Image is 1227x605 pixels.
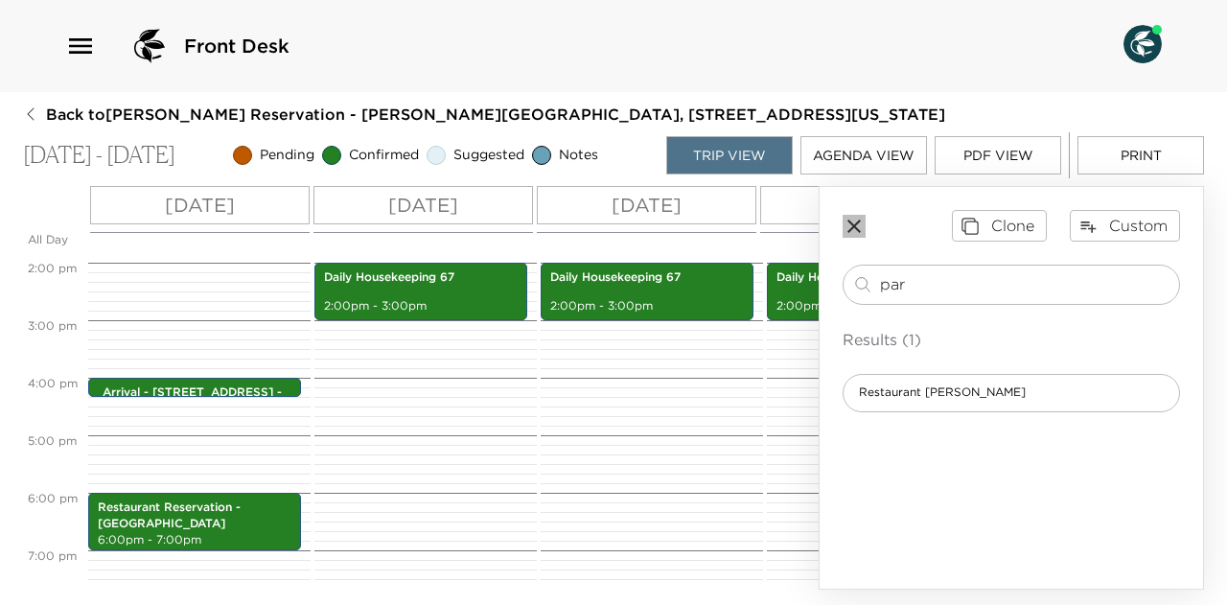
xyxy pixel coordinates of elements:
p: Restaurant Reservation - [GEOGRAPHIC_DATA] [98,500,291,532]
p: [DATE] [165,191,235,220]
button: [DATE] [90,186,310,224]
img: User [1123,25,1162,63]
span: Notes [559,146,598,165]
span: 2:00 PM [23,261,81,275]
span: 3:00 PM [23,318,81,333]
p: 2:00pm - 3:00pm [550,298,744,314]
input: Search for activities [880,273,1171,295]
p: [DATE] [388,191,458,220]
div: Restaurant [PERSON_NAME] [843,374,1180,412]
button: Custom [1070,210,1180,241]
button: PDF View [935,136,1061,175]
button: Agenda View [800,136,927,175]
p: 2:00pm - 3:00pm [776,298,970,314]
span: Restaurant [PERSON_NAME] [844,384,1041,401]
button: [DATE] [760,186,980,224]
p: 6:00pm - 7:00pm [98,532,291,548]
span: Front Desk [184,33,289,59]
p: 2:00pm - 3:00pm [324,298,518,314]
button: [DATE] [313,186,533,224]
div: Daily Housekeeping 672:00pm - 3:00pm [767,263,980,320]
button: Print [1077,136,1204,175]
p: Daily Housekeeping 67 [550,269,744,286]
p: [DATE] - [DATE] [23,142,175,170]
div: Daily Housekeeping 672:00pm - 3:00pm [314,263,527,320]
span: Pending [260,146,314,165]
div: Arrival - [STREET_ADDRESS] - Welcome! [88,378,301,397]
span: 7:00 PM [23,548,81,563]
p: Results (1) [843,328,1180,351]
p: Arrival - [STREET_ADDRESS] - Welcome! [103,384,296,417]
p: Daily Housekeeping 67 [776,269,970,286]
span: Suggested [453,146,524,165]
span: 5:00 PM [23,433,81,448]
p: Daily Housekeeping 67 [324,269,518,286]
div: Daily Housekeeping 672:00pm - 3:00pm [541,263,753,320]
span: Confirmed [349,146,419,165]
span: 4:00 PM [23,376,82,390]
button: Clone [952,210,1047,241]
p: All Day [28,232,83,248]
span: Back to [PERSON_NAME] Reservation - [PERSON_NAME][GEOGRAPHIC_DATA], [STREET_ADDRESS][US_STATE] [46,104,945,125]
div: Restaurant Reservation - [GEOGRAPHIC_DATA]6:00pm - 7:00pm [88,493,301,550]
button: Trip View [666,136,793,175]
img: logo [127,23,173,69]
button: [DATE] [537,186,756,224]
button: Back to[PERSON_NAME] Reservation - [PERSON_NAME][GEOGRAPHIC_DATA], [STREET_ADDRESS][US_STATE] [23,104,945,125]
p: [DATE] [612,191,682,220]
span: 6:00 PM [23,491,82,505]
